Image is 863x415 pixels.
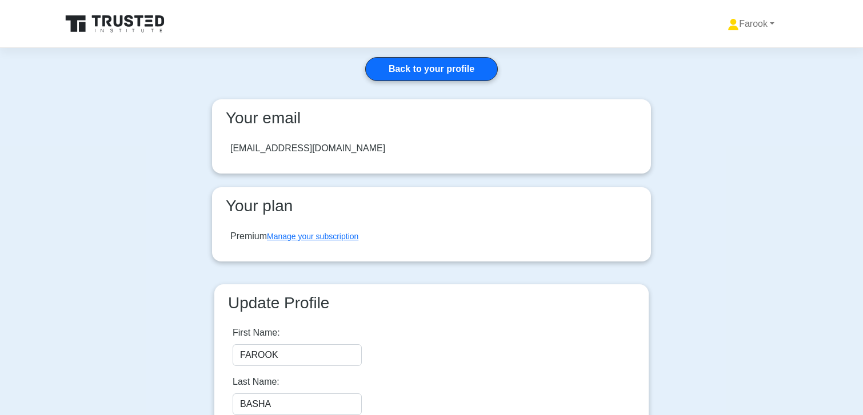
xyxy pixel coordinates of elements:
[700,13,802,35] a: Farook
[365,57,498,81] a: Back to your profile
[233,375,279,389] label: Last Name:
[221,196,642,216] h3: Your plan
[233,326,280,340] label: First Name:
[223,293,640,313] h3: Update Profile
[230,229,358,243] div: Premium
[221,108,642,128] h3: Your email
[267,232,358,241] a: Manage your subscription
[230,142,385,155] div: [EMAIL_ADDRESS][DOMAIN_NAME]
